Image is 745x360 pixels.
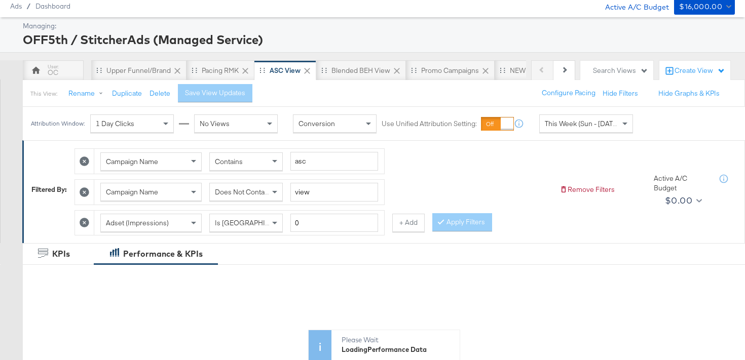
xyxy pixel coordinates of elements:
[61,85,114,103] button: Rename
[392,214,425,232] button: + Add
[675,66,725,76] div: Create View
[30,90,57,98] div: This View:
[411,67,417,73] div: Drag to reorder tab
[215,218,292,227] span: Is [GEOGRAPHIC_DATA]
[290,214,378,232] input: Enter a number
[299,119,335,128] span: Conversion
[150,89,170,98] button: Delete
[665,193,692,208] div: $0.00
[52,248,70,260] div: KPIs
[382,119,477,129] label: Use Unified Attribution Setting:
[106,66,171,75] div: Upper Funnel/Brand
[215,157,243,166] span: Contains
[202,66,239,75] div: Pacing RMK
[661,192,704,209] button: $0.00
[96,67,102,73] div: Drag to reorder tab
[106,157,158,166] span: Campaign Name
[603,89,638,98] button: Hide Filters
[123,248,203,260] div: Performance & KPIs
[106,187,158,196] span: Campaign Name
[679,1,722,13] div: $16,000.00
[112,89,142,98] button: Duplicate
[500,67,505,73] div: Drag to reorder tab
[23,21,732,31] div: Managing:
[510,66,584,75] div: NEW O5 Weekly Report
[106,218,169,227] span: Adset (Impressions)
[215,187,270,196] span: Does Not Contain
[10,2,22,10] span: Ads
[35,2,70,10] a: Dashboard
[560,185,615,194] button: Remove Filters
[48,68,58,77] div: OC
[321,67,327,73] div: Drag to reorder tab
[30,120,85,127] div: Attribution Window:
[421,66,479,75] div: Promo Campaigns
[545,119,621,128] span: This Week (Sun - [DATE])
[290,152,378,171] input: Enter a search term
[192,67,197,73] div: Drag to reorder tab
[200,119,230,128] span: No Views
[259,67,265,73] div: Drag to reorder tab
[331,66,390,75] div: Blended BEH View
[593,66,648,75] div: Search Views
[22,2,35,10] span: /
[31,185,67,194] div: Filtered By:
[96,119,134,128] span: 1 Day Clicks
[270,66,301,75] div: ASC View
[658,89,720,98] button: Hide Graphs & KPIs
[290,183,378,202] input: Enter a search term
[654,174,710,192] div: Active A/C Budget
[23,31,732,48] div: OFF5th / StitcherAds (Managed Service)
[535,84,603,102] button: Configure Pacing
